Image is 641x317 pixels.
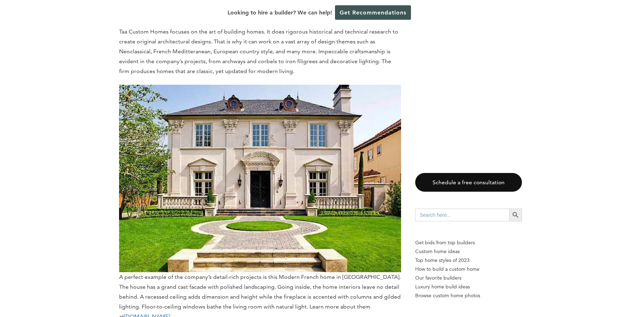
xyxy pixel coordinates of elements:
a: Custom home ideas [415,247,522,256]
a: Browse custom home photos [415,291,522,300]
iframe: Drift Widget Chat Controller [606,282,633,309]
a: Schedule a free consultation [415,173,522,192]
p: Get bids from top builders [415,238,522,247]
svg: Search [512,211,519,219]
input: Search here... [415,209,509,221]
a: Our favorite builders [415,274,522,282]
a: Top home styles of 2023 [415,256,522,265]
a: Luxury home build ideas [415,282,522,291]
a: How to build a custom home [415,265,522,274]
a: Get Recommendations [335,5,411,20]
span: Taa Custom Homes focuses on the art of building homes. It does rigorous historical and technical ... [119,28,398,74]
